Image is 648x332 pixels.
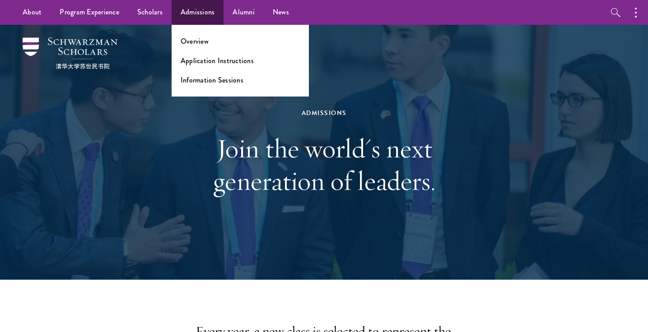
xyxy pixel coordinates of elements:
[181,75,243,85] a: Information Sessions
[168,107,480,119] div: Admissions
[181,36,209,46] a: Overview
[168,132,480,197] h1: Join the world's next generation of leaders.
[181,55,254,66] a: Application Instructions
[23,37,117,69] img: Schwarzman Scholars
